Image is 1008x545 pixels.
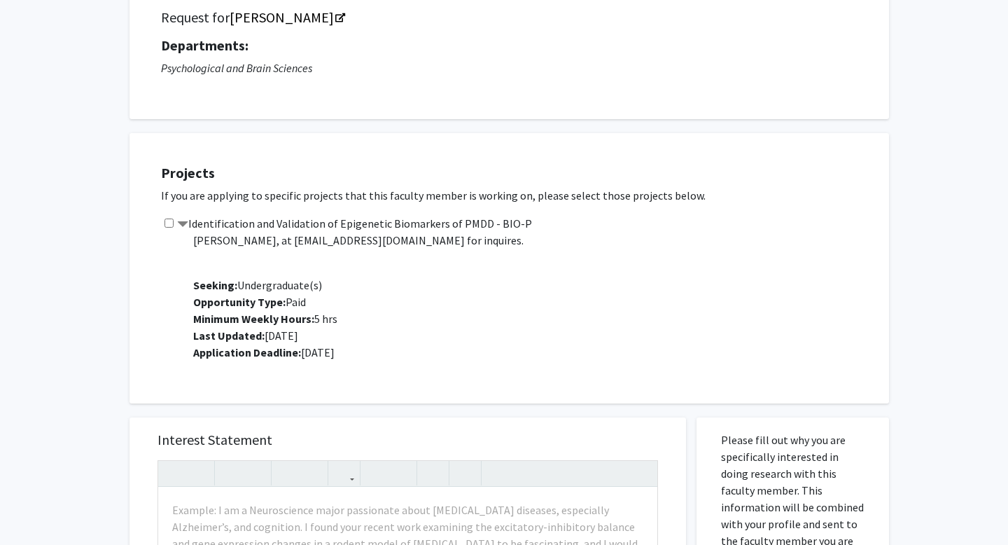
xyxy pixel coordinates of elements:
b: Application Deadline: [193,345,301,359]
button: Ordered list [388,461,413,485]
button: Strong (Ctrl + B) [218,461,243,485]
b: Opportunity Type: [193,295,286,309]
button: Remove format [421,461,445,485]
button: Unordered list [364,461,388,485]
span: [DATE] [193,345,335,359]
button: Fullscreen [629,461,654,485]
p: If you are applying to specific projects that this faculty member is working on, please select th... [161,187,875,204]
b: Minimum Weekly Hours: [193,312,314,326]
strong: Departments: [161,36,248,54]
button: Undo (Ctrl + Z) [162,461,186,485]
button: Link [332,461,356,485]
button: Superscript [275,461,300,485]
strong: Projects [161,164,215,181]
button: Insert horizontal rule [453,461,477,485]
h5: Interest Statement [157,432,658,448]
iframe: Chat [10,482,59,534]
p: Must be an undergraduate student from [PERSON_NAME] [PERSON_NAME] student awarded Federal Work-St... [193,215,875,249]
i: Psychological and Brain Sciences [161,61,312,75]
span: [DATE] [193,329,298,343]
button: Subscript [300,461,324,485]
span: Paid [193,295,306,309]
label: Identification and Validation of Epigenetic Biomarkers of PMDD - BIO-P [177,215,532,232]
b: Last Updated: [193,329,265,343]
button: Redo (Ctrl + Y) [186,461,211,485]
h5: Request for [161,9,857,26]
b: Seeking: [193,278,237,292]
span: Undergraduate(s) [193,278,322,292]
a: Opens in a new tab [230,8,344,26]
span: 5 hrs [193,312,337,326]
button: Emphasis (Ctrl + I) [243,461,267,485]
